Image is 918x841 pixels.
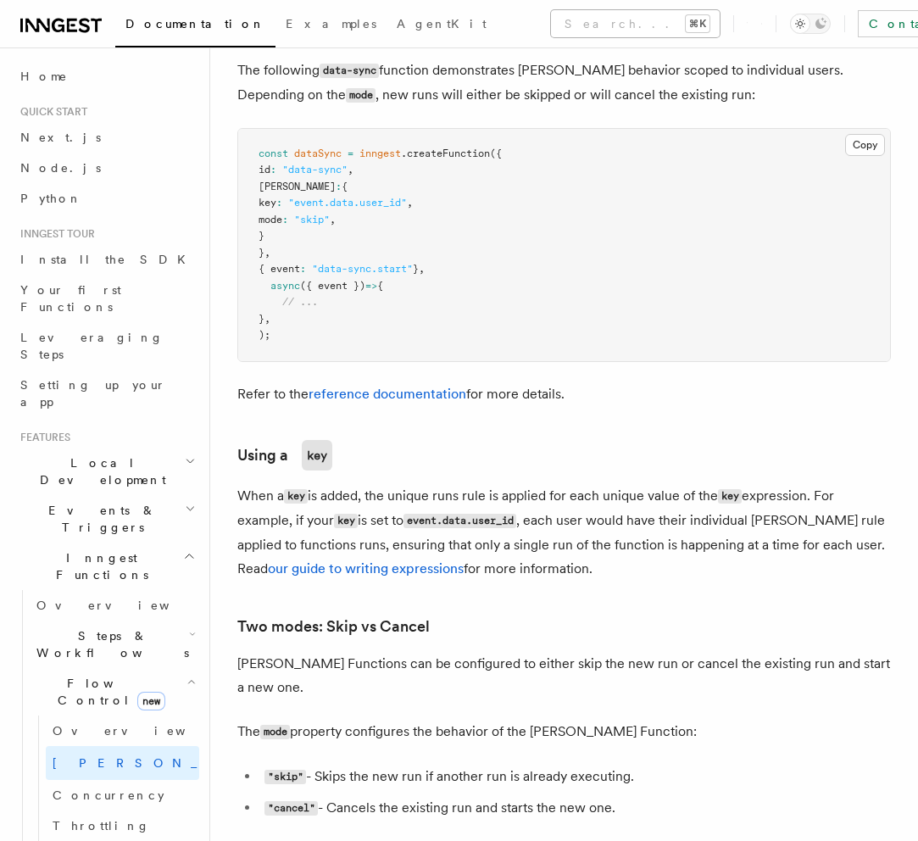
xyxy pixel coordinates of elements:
[282,296,318,308] span: // ...
[14,370,199,417] a: Setting up your app
[30,675,186,709] span: Flow Control
[413,263,419,275] span: }
[36,599,211,612] span: Overview
[320,64,379,78] code: data-sync
[260,725,290,739] code: mode
[14,227,95,241] span: Inngest tour
[20,161,101,175] span: Node.js
[20,331,164,361] span: Leveraging Steps
[365,280,377,292] span: =>
[30,627,189,661] span: Steps & Workflows
[276,197,282,209] span: :
[20,68,68,85] span: Home
[237,484,891,581] p: When a is added, the unique runs rule is applied for each unique value of the expression. For exa...
[336,181,342,192] span: :
[309,386,466,402] a: reference documentation
[20,131,101,144] span: Next.js
[284,489,308,504] code: key
[30,590,199,621] a: Overview
[401,148,490,159] span: .createFunction
[348,164,353,175] span: ,
[359,148,401,159] span: inngest
[14,275,199,322] a: Your first Functions
[275,5,387,46] a: Examples
[125,17,265,31] span: Documentation
[20,253,196,266] span: Install the SDK
[686,15,709,32] kbd: ⌘K
[53,724,227,738] span: Overview
[20,283,121,314] span: Your first Functions
[790,14,831,34] button: Toggle dark mode
[312,263,413,275] span: "data-sync.start"
[53,819,150,833] span: Throttling
[259,197,276,209] span: key
[282,164,348,175] span: "data-sync"
[259,181,336,192] span: [PERSON_NAME]
[14,105,87,119] span: Quick start
[46,780,199,810] a: Concurrency
[14,61,199,92] a: Home
[300,263,306,275] span: :
[286,17,376,31] span: Examples
[264,247,270,259] span: ,
[237,652,891,699] p: [PERSON_NAME] Functions can be configured to either skip the new run or cancel the existing run a...
[237,615,430,638] a: Two modes: Skip vs Cancel
[419,263,425,275] span: ,
[259,313,264,325] span: }
[264,770,306,784] code: "skip"
[845,134,885,156] button: Copy
[259,329,270,341] span: );
[294,148,342,159] span: dataSync
[288,197,407,209] span: "event.data.user_id"
[46,716,199,746] a: Overview
[259,230,264,242] span: }
[14,543,199,590] button: Inngest Functions
[551,10,720,37] button: Search...⌘K
[270,280,300,292] span: async
[259,263,300,275] span: { event
[302,440,332,471] code: key
[14,454,185,488] span: Local Development
[46,810,199,841] a: Throttling
[282,214,288,226] span: :
[348,148,353,159] span: =
[14,153,199,183] a: Node.js
[30,668,199,716] button: Flow Controlnew
[237,382,891,406] p: Refer to the for more details.
[300,280,365,292] span: ({ event })
[346,88,376,103] code: mode
[259,765,891,789] li: - Skips the new run if another run is already executing.
[387,5,497,46] a: AgentKit
[137,692,165,710] span: new
[20,192,82,205] span: Python
[30,621,199,668] button: Steps & Workflows
[334,514,358,528] code: key
[330,214,336,226] span: ,
[14,448,199,495] button: Local Development
[342,181,348,192] span: {
[20,378,166,409] span: Setting up your app
[237,440,332,471] a: Using akey
[14,549,183,583] span: Inngest Functions
[490,148,502,159] span: ({
[14,122,199,153] a: Next.js
[403,514,516,528] code: event.data.user_id
[294,214,330,226] span: "skip"
[407,197,413,209] span: ,
[46,746,199,780] a: [PERSON_NAME]
[268,560,464,576] a: our guide to writing expressions
[14,183,199,214] a: Python
[259,247,264,259] span: }
[14,322,199,370] a: Leveraging Steps
[259,164,270,175] span: id
[14,244,199,275] a: Install the SDK
[53,756,301,770] span: [PERSON_NAME]
[259,214,282,226] span: mode
[264,313,270,325] span: ,
[377,280,383,292] span: {
[270,164,276,175] span: :
[237,58,891,108] p: The following function demonstrates [PERSON_NAME] behavior scoped to individual users. Depending ...
[259,148,288,159] span: const
[264,801,318,816] code: "cancel"
[259,796,891,821] li: - Cancels the existing run and starts the new one.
